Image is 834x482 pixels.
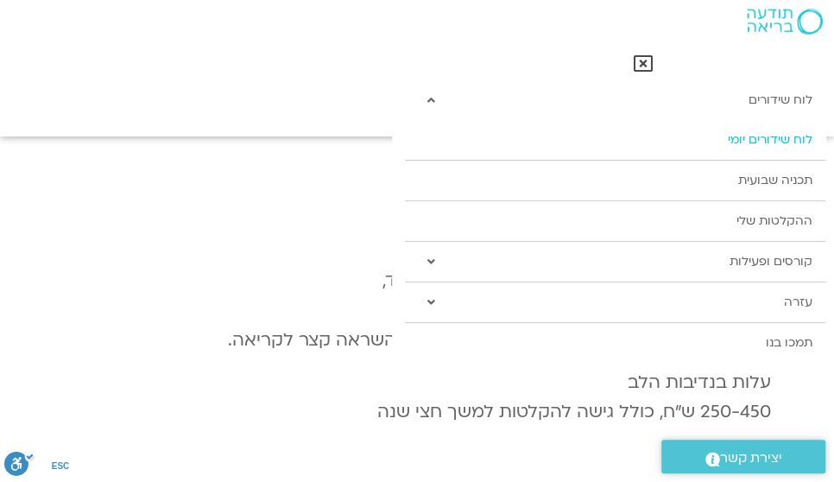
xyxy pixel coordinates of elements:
[392,323,825,363] a: תמכו בנו
[661,440,825,473] a: יצירת קשר
[405,120,825,160] a: לוח שידורים יומי
[405,242,825,282] a: קורסים ופעילות
[747,9,823,35] img: תודעה בריאה
[405,80,825,120] a: לוח שידורים
[405,161,825,200] a: תכניה שבועית
[64,266,771,356] p: נפגש כל בוקר בזום מ 8:00-9:00 לשעה של לימוד, ותרגול מדיטציה על האיכות היומית וזמן לשתף. כל יום תק...
[405,201,825,241] a: ההקלטות שלי
[64,368,771,428] p: עלות בנדיבות הלב 250-450 ש״ח, כולל גישה להקלטות למשך חצי שנה
[63,215,771,249] h2: על המפגשים
[720,447,782,470] span: יצירת קשר
[405,282,825,322] a: עזרה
